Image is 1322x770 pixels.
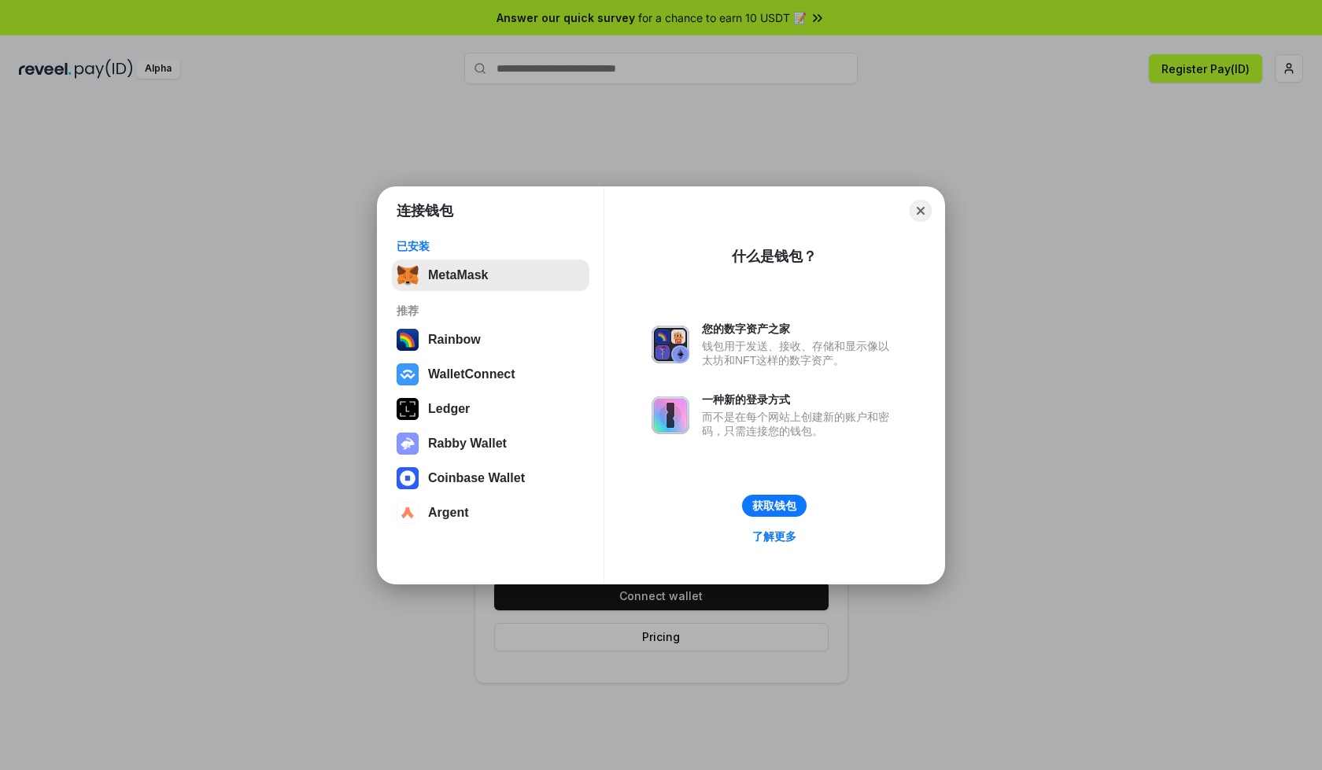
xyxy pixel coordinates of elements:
[702,322,897,336] div: 您的数字资产之家
[428,367,515,381] div: WalletConnect
[910,200,932,222] button: Close
[652,396,689,434] img: svg+xml,%3Csvg%20xmlns%3D%22http%3A%2F%2Fwww.w3.org%2F2000%2Fsvg%22%20fill%3D%22none%22%20viewBox...
[397,398,419,420] img: svg+xml,%3Csvg%20xmlns%3D%22http%3A%2F%2Fwww.w3.org%2F2000%2Fsvg%22%20width%3D%2228%22%20height%3...
[397,502,419,524] img: svg+xml,%3Csvg%20width%3D%2228%22%20height%3D%2228%22%20viewBox%3D%220%200%2028%2028%22%20fill%3D...
[397,363,419,385] img: svg+xml,%3Csvg%20width%3D%2228%22%20height%3D%2228%22%20viewBox%3D%220%200%2028%2028%22%20fill%3D...
[752,529,796,543] div: 了解更多
[428,333,481,347] div: Rainbow
[392,324,589,356] button: Rainbow
[397,264,419,286] img: svg+xml,%3Csvg%20fill%3D%22none%22%20height%3D%2233%22%20viewBox%3D%220%200%2035%2033%22%20width%...
[392,359,589,390] button: WalletConnect
[428,437,507,451] div: Rabby Wallet
[392,393,589,425] button: Ledger
[702,392,897,407] div: 一种新的登录方式
[397,201,453,220] h1: 连接钱包
[732,247,817,266] div: 什么是钱包？
[752,499,796,513] div: 获取钱包
[428,402,470,416] div: Ledger
[392,497,589,529] button: Argent
[702,339,897,367] div: 钱包用于发送、接收、存储和显示像以太坊和NFT这样的数字资产。
[397,433,419,455] img: svg+xml,%3Csvg%20xmlns%3D%22http%3A%2F%2Fwww.w3.org%2F2000%2Fsvg%22%20fill%3D%22none%22%20viewBox...
[397,467,419,489] img: svg+xml,%3Csvg%20width%3D%2228%22%20height%3D%2228%22%20viewBox%3D%220%200%2028%2028%22%20fill%3D...
[428,506,469,520] div: Argent
[702,410,897,438] div: 而不是在每个网站上创建新的账户和密码，只需连接您的钱包。
[397,329,419,351] img: svg+xml,%3Csvg%20width%3D%22120%22%20height%3D%22120%22%20viewBox%3D%220%200%20120%20120%22%20fil...
[397,239,585,253] div: 已安装
[428,268,488,282] div: MetaMask
[742,495,807,517] button: 获取钱包
[392,260,589,291] button: MetaMask
[428,471,525,485] div: Coinbase Wallet
[652,326,689,363] img: svg+xml,%3Csvg%20xmlns%3D%22http%3A%2F%2Fwww.w3.org%2F2000%2Fsvg%22%20fill%3D%22none%22%20viewBox...
[392,428,589,459] button: Rabby Wallet
[743,526,806,547] a: 了解更多
[397,304,585,318] div: 推荐
[392,462,589,494] button: Coinbase Wallet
